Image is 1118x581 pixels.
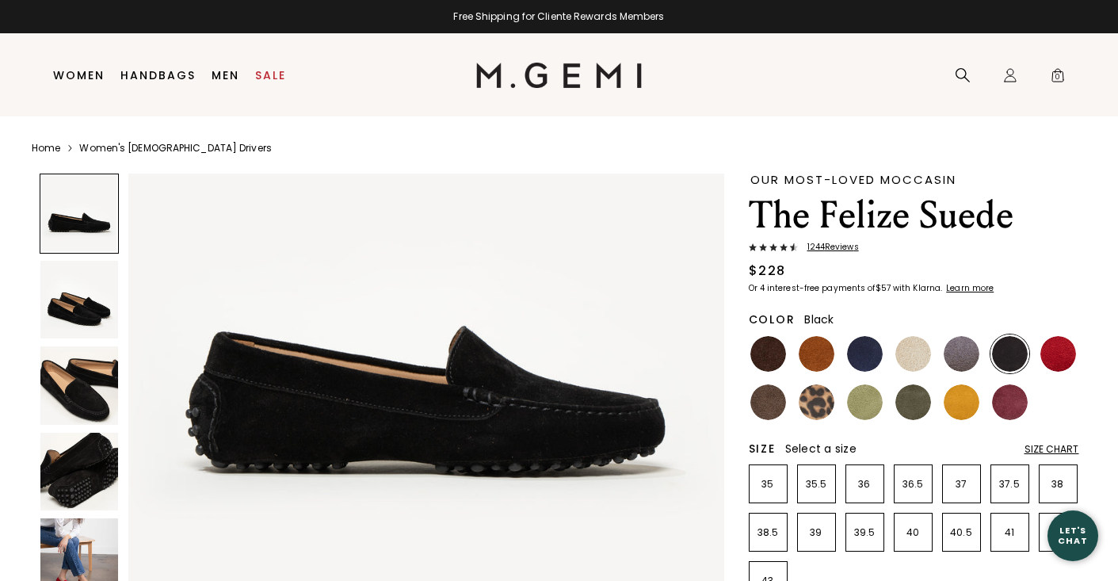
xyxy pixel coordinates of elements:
h2: Color [749,313,796,326]
img: Gray [944,336,979,372]
div: Size Chart [1025,443,1079,456]
span: 1244 Review s [798,243,859,252]
p: 35.5 [798,478,835,491]
div: $228 [749,262,786,281]
img: Sunflower [944,384,979,420]
klarna-placement-style-cta: Learn more [946,282,994,294]
a: Learn more [944,284,994,293]
p: 42 [1040,526,1077,539]
klarna-placement-style-body: Or 4 interest-free payments of [749,282,876,294]
img: Sunset Red [1040,336,1076,372]
img: The Felize Suede [40,433,119,511]
a: Home [32,142,60,155]
p: 38.5 [750,526,787,539]
img: Midnight Blue [847,336,883,372]
img: Chocolate [750,336,786,372]
img: Olive [895,384,931,420]
p: 38 [1040,478,1077,491]
div: Let's Chat [1047,526,1098,545]
img: Latte [895,336,931,372]
img: Saddle [799,336,834,372]
span: 0 [1050,71,1066,86]
a: Sale [255,69,286,82]
img: Burgundy [992,384,1028,420]
span: Select a size [785,441,857,457]
h2: Size [749,442,776,455]
h1: The Felize Suede [749,193,1079,238]
p: 36 [846,478,883,491]
p: 37 [943,478,980,491]
p: 39 [798,526,835,539]
p: 41 [991,526,1028,539]
a: Women [53,69,105,82]
p: 35 [750,478,787,491]
img: Pistachio [847,384,883,420]
img: Black [992,336,1028,372]
p: 40 [895,526,932,539]
span: Black [804,312,834,327]
a: Men [212,69,239,82]
p: 36.5 [895,478,932,491]
a: Handbags [120,69,196,82]
img: Leopard Print [799,384,834,420]
a: 1244Reviews [749,243,1079,255]
p: 37.5 [991,478,1028,491]
img: The Felize Suede [40,346,119,425]
klarna-placement-style-amount: $57 [876,282,891,294]
div: Our Most-Loved Moccasin [750,174,1079,185]
img: M.Gemi [476,63,642,88]
img: The Felize Suede [40,261,119,339]
p: 39.5 [846,526,883,539]
klarna-placement-style-body: with Klarna [893,282,944,294]
a: Women's [DEMOGRAPHIC_DATA] Drivers [79,142,271,155]
p: 40.5 [943,526,980,539]
img: Mushroom [750,384,786,420]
